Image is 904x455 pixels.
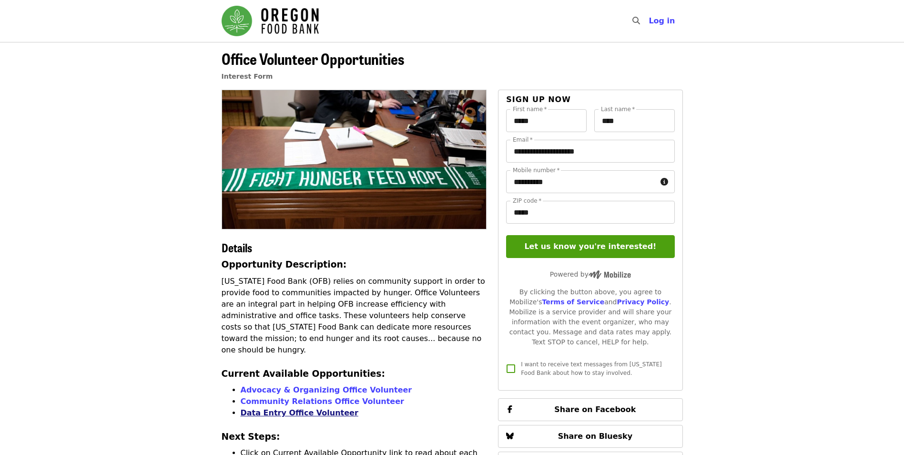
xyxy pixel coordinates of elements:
input: ZIP code [506,201,674,224]
label: Last name [601,106,635,112]
strong: Next Steps: [222,432,280,442]
span: Share on Bluesky [558,432,633,441]
a: Privacy Policy [617,298,669,306]
img: Oregon Food Bank - Home [222,6,319,36]
a: Terms of Service [542,298,604,306]
i: search icon [632,16,640,25]
label: First name [513,106,547,112]
img: Office Volunteer Opportunities organized by Oregon Food Bank [222,90,487,228]
span: Share on Facebook [554,405,636,414]
p: [US_STATE] Food Bank (OFB) relies on community support in order to provide food to communities im... [222,276,487,356]
span: Office Volunteer Opportunities [222,47,404,70]
img: Powered by Mobilize [589,270,631,279]
input: Email [506,140,674,163]
div: By clicking the button above, you agree to Mobilize's and . Mobilize is a service provider and wi... [506,287,674,347]
label: Mobile number [513,167,559,173]
i: circle-info icon [660,177,668,186]
a: Interest Form [222,72,273,80]
button: Log in [641,11,682,31]
span: Sign up now [506,95,571,104]
button: Share on Facebook [498,398,682,421]
label: ZIP code [513,198,541,204]
input: Mobile number [506,170,656,193]
label: Email [513,137,533,143]
button: Share on Bluesky [498,425,682,448]
button: Let us know you're interested! [506,235,674,258]
strong: Current Available Opportunities: [222,369,385,379]
a: Data Entry Office Volunteer [241,408,358,417]
strong: Opportunity Description: [222,259,347,269]
input: Last name [594,109,675,132]
input: First name [506,109,587,132]
span: Details [222,239,252,256]
span: Log in [649,16,675,25]
span: Powered by [550,270,631,278]
input: Search [646,10,653,32]
a: Community Relations Office Volunteer [241,397,404,406]
span: I want to receive text messages from [US_STATE] Food Bank about how to stay involved. [521,361,661,376]
a: Advocacy & Organizing Office Volunteer [241,385,412,394]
